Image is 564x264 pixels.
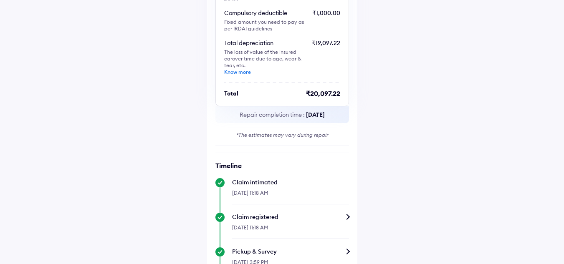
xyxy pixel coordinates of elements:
[215,161,349,170] h6: Timeline
[215,131,349,139] div: *The estimates may vary during repair
[224,19,306,32] div: Fixed amount you need to pay as per IRDAI guidelines
[224,39,306,47] div: Total depreciation
[232,221,349,239] div: [DATE] 11:18 AM
[232,178,349,186] div: Claim intimated
[224,9,306,17] div: Compulsory deductible
[306,89,340,98] div: ₹20,097.22
[312,9,340,32] div: ₹1,000.00
[232,213,349,221] div: Claim registered
[232,247,349,256] div: Pickup & Survey
[224,69,251,75] a: Know more
[224,89,238,98] div: Total
[306,111,325,118] span: [DATE]
[232,186,349,204] div: [DATE] 11:18 AM
[312,39,340,75] div: ₹19,097.22
[215,106,349,123] div: Repair completion time :
[224,49,306,75] div: The loss of value of the insured car over time due to age, wear & tear, etc.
